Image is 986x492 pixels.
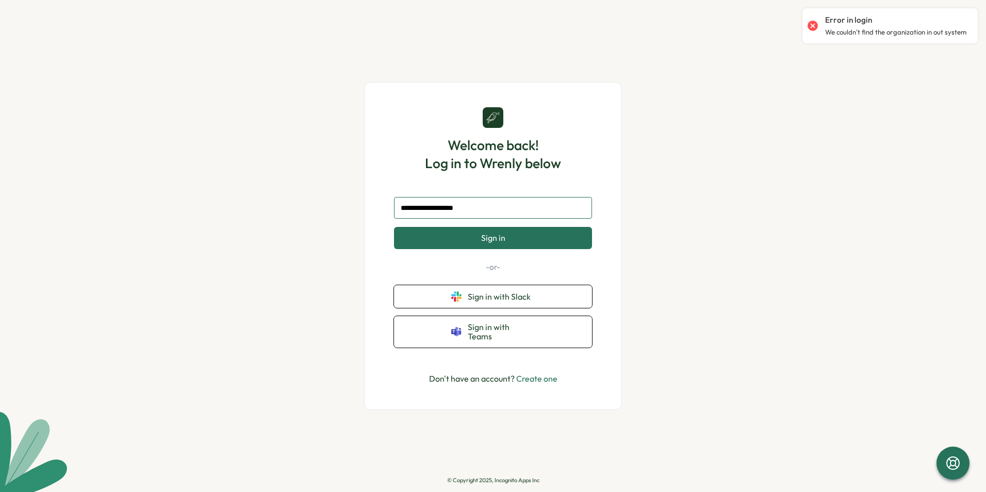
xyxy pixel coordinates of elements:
[516,373,557,384] a: Create one
[394,285,592,308] button: Sign in with Slack
[468,292,535,301] span: Sign in with Slack
[425,136,561,172] h1: Welcome back! Log in to Wrenly below
[429,372,557,385] p: Don't have an account?
[825,14,872,26] p: Error in login
[394,227,592,249] button: Sign in
[468,322,535,341] span: Sign in with Teams
[394,261,592,273] p: -or-
[447,477,539,484] p: © Copyright 2025, Incognito Apps Inc
[394,316,592,348] button: Sign in with Teams
[481,233,505,242] span: Sign in
[825,28,966,37] p: We couldn't find the organization in out system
